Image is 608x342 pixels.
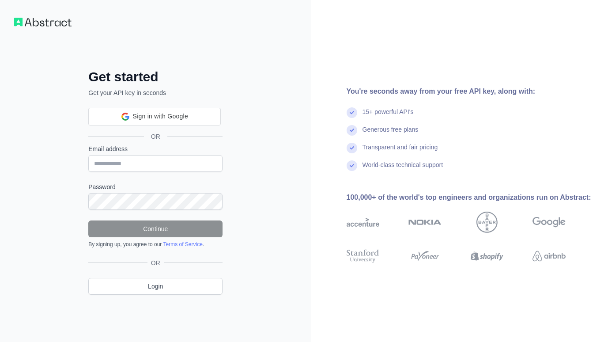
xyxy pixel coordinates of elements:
[147,258,164,267] span: OR
[347,143,357,153] img: check mark
[347,86,594,97] div: You're seconds away from your free API key, along with:
[347,212,380,233] img: accenture
[408,212,442,233] img: nokia
[133,112,188,121] span: Sign in with Google
[363,107,414,125] div: 15+ powerful API's
[88,241,223,248] div: By signing up, you agree to our .
[347,125,357,136] img: check mark
[347,107,357,118] img: check mark
[88,182,223,191] label: Password
[88,69,223,85] h2: Get started
[471,248,504,264] img: shopify
[88,220,223,237] button: Continue
[532,212,566,233] img: google
[144,132,167,141] span: OR
[347,248,380,264] img: stanford university
[88,88,223,97] p: Get your API key in seconds
[363,160,443,178] div: World-class technical support
[363,143,438,160] div: Transparent and fair pricing
[88,278,223,295] a: Login
[408,248,442,264] img: payoneer
[532,248,566,264] img: airbnb
[14,18,72,27] img: Workflow
[347,160,357,171] img: check mark
[163,241,202,247] a: Terms of Service
[88,108,221,125] div: Sign in with Google
[476,212,498,233] img: bayer
[88,144,223,153] label: Email address
[363,125,419,143] div: Generous free plans
[347,192,594,203] div: 100,000+ of the world's top engineers and organizations run on Abstract:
